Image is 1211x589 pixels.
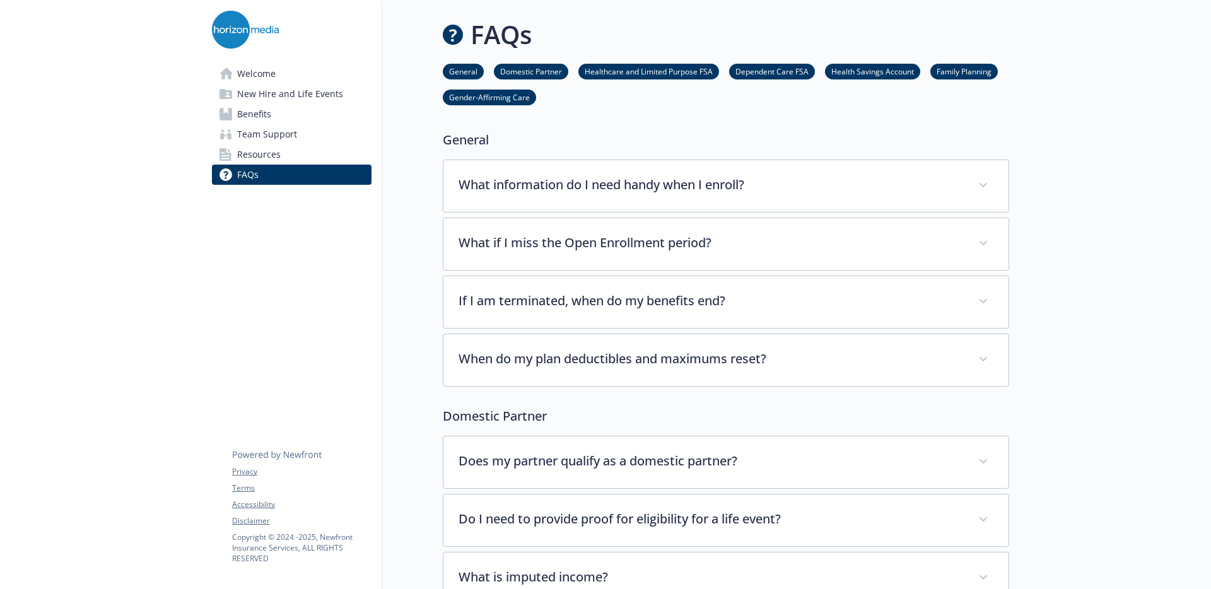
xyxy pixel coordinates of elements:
p: Domestic Partner [443,407,1009,426]
a: Domestic Partner [494,65,568,77]
p: What information do I need handy when I enroll? [459,175,963,194]
div: Do I need to provide proof for eligibility for a life event? [443,494,1009,546]
a: Health Savings Account [825,65,920,77]
p: Do I need to provide proof for eligibility for a life event? [459,510,963,528]
p: When do my plan deductibles and maximums reset? [459,349,963,368]
a: Accessibility [232,499,371,510]
p: If I am terminated, when do my benefits end? [459,291,963,310]
a: Disclaimer [232,515,371,527]
a: Dependent Care FSA [729,65,815,77]
p: Copyright © 2024 - 2025 , Newfront Insurance Services, ALL RIGHTS RESERVED [232,532,371,564]
a: General [443,65,484,77]
span: Resources [237,144,281,165]
p: What is imputed income? [459,568,963,586]
a: Terms [232,482,371,494]
a: New Hire and Life Events [212,84,371,104]
a: Family Planning [930,65,998,77]
span: FAQs [237,165,259,185]
div: What if I miss the Open Enrollment period? [443,218,1009,270]
a: Gender-Affirming Care [443,91,536,103]
a: Benefits [212,104,371,124]
p: Does my partner qualify as a domestic partner? [459,452,963,470]
span: Welcome [237,64,276,84]
span: Team Support [237,124,297,144]
a: Privacy [232,466,371,477]
p: What if I miss the Open Enrollment period? [459,233,963,252]
span: New Hire and Life Events [237,84,343,104]
div: What information do I need handy when I enroll? [443,160,1009,212]
a: Resources [212,144,371,165]
a: Team Support [212,124,371,144]
h1: FAQs [471,16,532,54]
div: Does my partner qualify as a domestic partner? [443,436,1009,488]
span: Benefits [237,104,271,124]
div: If I am terminated, when do my benefits end? [443,276,1009,328]
p: General [443,131,1009,149]
a: FAQs [212,165,371,185]
a: Healthcare and Limited Purpose FSA [578,65,719,77]
a: Welcome [212,64,371,84]
div: When do my plan deductibles and maximums reset? [443,334,1009,386]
